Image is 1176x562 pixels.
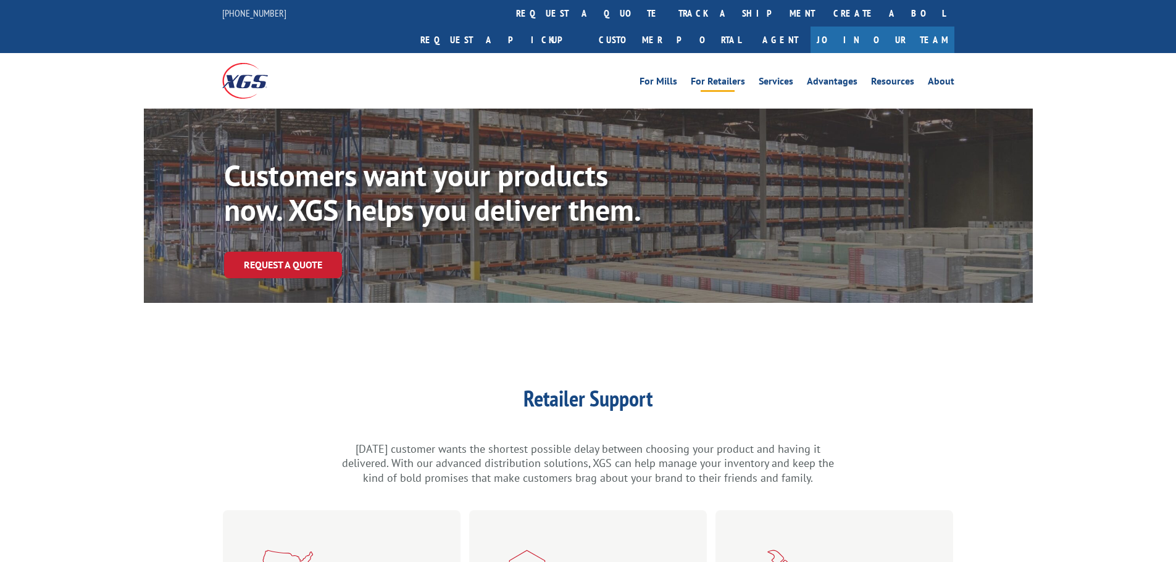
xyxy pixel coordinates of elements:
a: Request a Quote [224,252,342,278]
a: Services [759,76,793,90]
p: [DATE] customer wants the shortest possible delay between choosing your product and having it del... [341,442,835,486]
a: Customer Portal [590,27,750,53]
a: Resources [871,76,914,90]
a: About [928,76,954,90]
a: Agent [750,27,811,53]
a: For Retailers [691,76,745,90]
h1: Retailer Support [341,387,835,416]
p: Customers want your products now. XGS helps you deliver them. [224,158,667,227]
a: [PHONE_NUMBER] [222,7,286,19]
a: Join Our Team [811,27,954,53]
a: Request a pickup [411,27,590,53]
a: Advantages [807,76,857,90]
a: For Mills [640,76,677,90]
